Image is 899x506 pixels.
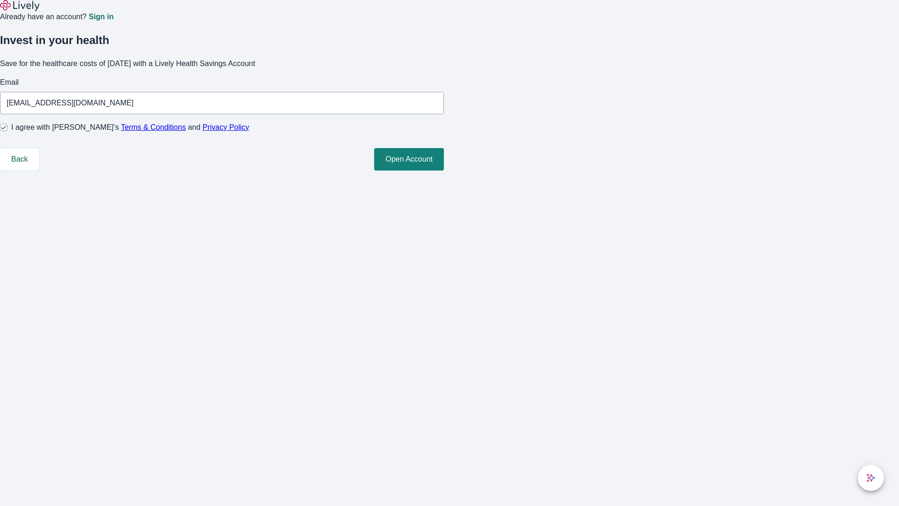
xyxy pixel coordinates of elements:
a: Sign in [88,13,113,21]
button: chat [858,465,884,491]
button: Open Account [374,148,444,171]
a: Privacy Policy [203,123,250,131]
a: Terms & Conditions [121,123,186,131]
svg: Lively AI Assistant [866,473,876,483]
span: I agree with [PERSON_NAME]’s and [11,122,249,133]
